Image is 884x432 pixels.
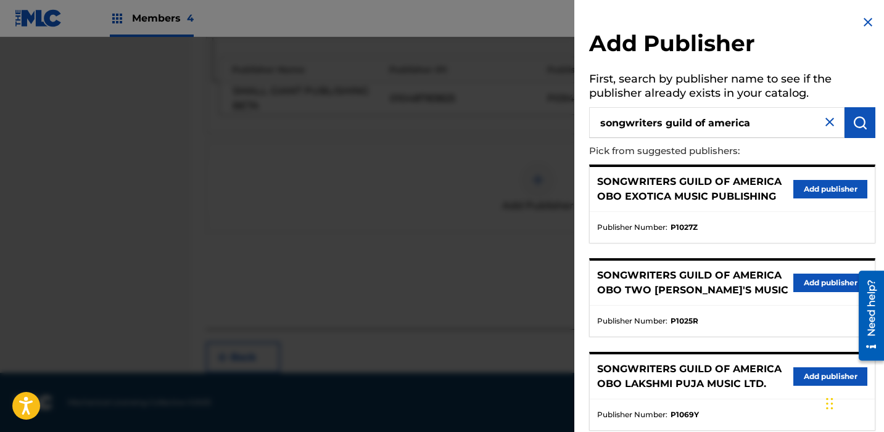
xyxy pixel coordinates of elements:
button: Add publisher [793,180,867,198]
span: 4 [187,12,194,24]
p: SONGWRITERS GUILD OF AMERICA OBO EXOTICA MUSIC PUBLISHING [597,174,793,204]
h5: First, search by publisher name to see if the publisher already exists in your catalog. [589,68,875,107]
iframe: Chat Widget [822,373,884,432]
span: Publisher Number : [597,409,667,420]
img: MLC Logo [15,9,62,27]
button: Add publisher [793,367,867,386]
strong: P1027Z [671,222,698,233]
img: close [822,115,837,129]
p: Pick from suggested publishers: [589,138,805,165]
strong: P1025R [671,316,698,327]
h2: Add Publisher [589,30,875,61]
div: Drag [826,385,833,422]
p: SONGWRITERS GUILD OF AMERICA OBO TWO [PERSON_NAME]'S MUSIC [597,268,793,298]
span: Publisher Number : [597,316,667,327]
img: Top Rightsholders [110,11,125,26]
span: Publisher Number : [597,222,667,233]
p: SONGWRITERS GUILD OF AMERICA OBO LAKSHMI PUJA MUSIC LTD. [597,362,793,391]
button: Add publisher [793,274,867,292]
span: Members [132,11,194,25]
img: Search Works [853,115,867,130]
iframe: Resource Center [849,266,884,365]
strong: P1069Y [671,409,699,420]
input: Search publisher's name [589,107,845,138]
